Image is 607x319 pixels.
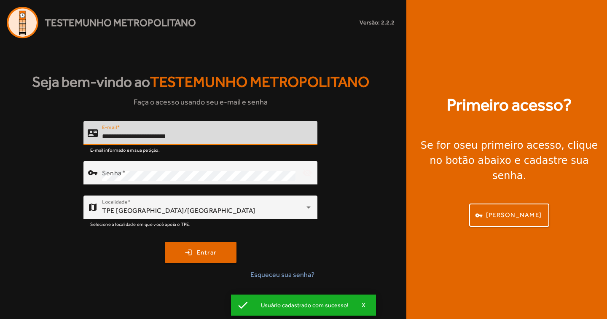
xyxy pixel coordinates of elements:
[197,248,217,257] span: Entrar
[102,206,255,214] span: TPE [GEOGRAPHIC_DATA]/[GEOGRAPHIC_DATA]
[90,145,160,154] mat-hint: E-mail informado em sua petição.
[362,301,366,309] span: X
[447,92,572,118] strong: Primeiro acesso?
[88,128,98,138] mat-icon: contact_mail
[150,73,369,90] span: Testemunho Metropolitano
[298,163,318,183] mat-icon: visibility_off
[416,138,602,183] div: Se for o , clique no botão abaixo e cadastre sua senha.
[134,96,268,107] span: Faça o acesso usando seu e-mail e senha
[102,169,122,177] mat-label: Senha
[88,202,98,212] mat-icon: map
[32,71,369,93] strong: Seja bem-vindo ao
[486,210,542,220] span: [PERSON_NAME]
[102,199,128,205] mat-label: Localidade
[90,219,191,228] mat-hint: Selecione a localidade em que você apoia o TPE.
[353,301,374,309] button: X
[165,242,236,263] button: Entrar
[236,299,249,311] mat-icon: check
[360,18,395,27] small: Versão: 2.2.2
[102,124,117,130] mat-label: E-mail
[88,168,98,178] mat-icon: vpn_key
[250,270,314,280] span: Esqueceu sua senha?
[469,204,549,227] button: [PERSON_NAME]
[7,7,38,38] img: Logo Agenda
[460,139,561,151] strong: seu primeiro acesso
[254,299,353,311] div: Usuário cadastrado com sucesso!
[45,15,196,30] span: Testemunho Metropolitano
